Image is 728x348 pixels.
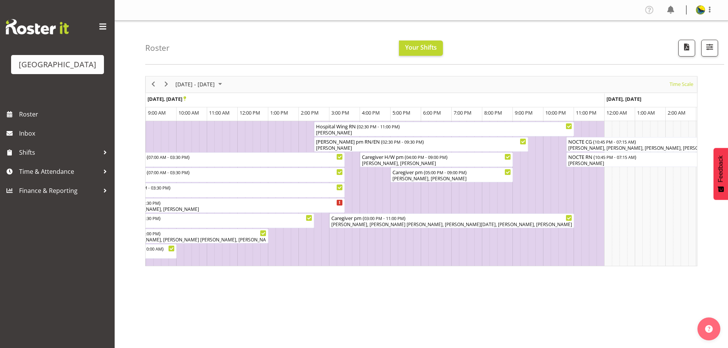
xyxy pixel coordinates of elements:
div: [PERSON_NAME] [316,129,572,136]
div: Caregiver H/W pm ( ) [362,153,511,160]
button: Previous [148,79,159,89]
span: Time & Attendance [19,166,99,177]
div: [PERSON_NAME], [PERSON_NAME] [362,160,511,167]
span: 10:00 AM [178,109,199,116]
button: October 2025 [174,79,225,89]
div: Caregiver pm ( ) [331,214,572,222]
div: Caregiver am ( ) [87,199,343,206]
div: [PERSON_NAME], [PERSON_NAME], [PERSON_NAME] [87,206,343,213]
div: Caregiver am Begin From Monday, October 27, 2025 at 7:00:00 AM GMT+13:00 Ends At Monday, October ... [85,214,314,228]
img: gemma-hall22491374b5f274993ff8414464fec47f.png [696,5,705,15]
button: Time Scale [668,79,695,89]
div: Oct 27 - Nov 02, 2025 [173,76,227,92]
span: 10:45 PM - 07:15 AM [595,139,634,145]
div: Caregiver am ( ) [87,214,312,222]
span: 2:00 PM [301,109,319,116]
div: Caregiver am ( ) [87,229,266,237]
div: Ressie pm RN/EN Begin From Monday, October 27, 2025 at 2:30:00 PM GMT+13:00 Ends At Monday, Octob... [314,137,528,152]
button: Next [161,79,172,89]
span: 10:45 PM - 07:15 AM [595,154,635,160]
span: [DATE], [DATE] [148,95,186,102]
div: [PERSON_NAME] pm RN/EN ( ) [316,138,526,145]
div: [PERSON_NAME], [PERSON_NAME] [392,175,511,182]
div: Caregiver am Begin From Monday, October 27, 2025 at 7:00:00 AM GMT+13:00 Ends At Monday, October ... [85,198,345,213]
div: [PERSON_NAME] 2 RN am ( ) [87,168,343,176]
div: Hospital Wing RN ( ) [316,122,572,130]
span: 9:00 AM [148,109,166,116]
span: 6:00 PM [423,109,441,116]
span: 03:00 PM - 11:00 PM [364,215,404,221]
div: [GEOGRAPHIC_DATA] [19,59,96,70]
div: Hospital Wing RN Begin From Monday, October 27, 2025 at 2:30:00 PM GMT+13:00 Ends At Monday, Octo... [314,122,574,136]
span: 07:00 AM - 03:30 PM [148,154,188,160]
div: [PERSON_NAME], [PERSON_NAME], [PERSON_NAME] [PERSON_NAME], [PERSON_NAME], [PERSON_NAME], [PERSON_... [87,236,266,243]
div: Hospital Wing RN Begin From Monday, October 27, 2025 at 7:00:00 AM GMT+13:00 Ends At Monday, Octo... [85,183,345,197]
div: previous period [147,76,160,92]
h4: Roster [145,44,170,52]
span: 10:00 PM [545,109,566,116]
div: [PERSON_NAME] [87,175,343,182]
div: Ressie 2 RN am Begin From Monday, October 27, 2025 at 7:00:00 AM GMT+13:00 Ends At Monday, Octobe... [85,168,345,182]
div: Hospital Wing RN ( ) [87,183,343,191]
img: Rosterit website logo [6,19,69,34]
span: 11:00 PM [576,109,597,116]
span: 1:00 PM [270,109,288,116]
span: Finance & Reporting [19,185,99,196]
button: Feedback - Show survey [713,148,728,200]
span: Roster [19,108,111,120]
div: [PERSON_NAME] [87,191,343,197]
div: Caregiver pm Begin From Monday, October 27, 2025 at 3:00:00 PM GMT+13:00 Ends At Monday, October ... [329,214,574,228]
img: help-xxl-2.png [705,325,713,333]
button: Download a PDF of the roster according to the set date range. [678,40,695,57]
div: Caregiver H/W pm Begin From Monday, October 27, 2025 at 4:00:00 PM GMT+13:00 Ends At Monday, Octo... [360,152,513,167]
div: Caregiver pm Begin From Monday, October 27, 2025 at 5:00:00 PM GMT+13:00 Ends At Monday, October ... [391,168,513,182]
span: 7:00 PM [454,109,472,116]
span: Your Shifts [405,43,437,52]
span: 07:00 AM - 03:30 PM [129,185,169,191]
span: Inbox [19,128,111,139]
span: 04:00 PM - 09:00 PM [406,154,446,160]
button: Filter Shifts [701,40,718,57]
span: 07:00 AM - 03:30 PM [148,169,188,175]
span: 02:30 PM - 11:00 PM [358,123,398,129]
button: Your Shifts [399,40,443,56]
span: 11:00 AM [209,109,230,116]
div: [PERSON_NAME] 1 RN am ( ) [87,153,343,160]
span: [DATE], [DATE] [606,95,641,102]
span: 5:00 PM [392,109,410,116]
span: Shifts [19,147,99,158]
div: Caregiver pm ( ) [392,168,511,176]
span: [DATE] - [DATE] [175,79,216,89]
div: [PERSON_NAME] [87,160,343,167]
div: [PERSON_NAME] [87,221,312,228]
div: [PERSON_NAME] [316,145,526,152]
span: 4:00 PM [362,109,380,116]
span: 2:00 AM [668,109,686,116]
span: 12:00 AM [606,109,627,116]
span: 9:00 PM [515,109,533,116]
span: 02:30 PM - 09:30 PM [383,139,422,145]
div: Caregiver am Begin From Monday, October 27, 2025 at 7:00:00 AM GMT+13:00 Ends At Monday, October ... [85,229,268,243]
div: Ressie 1 RN am Begin From Monday, October 27, 2025 at 7:00:00 AM GMT+13:00 Ends At Monday, Octobe... [85,152,345,167]
span: 12:00 PM [240,109,260,116]
span: 8:00 PM [484,109,502,116]
div: [PERSON_NAME], [PERSON_NAME] [PERSON_NAME], [PERSON_NAME][DATE], [PERSON_NAME], [PERSON_NAME] [331,221,572,228]
span: Feedback [717,155,724,182]
span: 1:00 AM [637,109,655,116]
span: 3:00 PM [331,109,349,116]
div: next period [160,76,173,92]
span: 05:00 PM - 09:00 PM [425,169,465,175]
div: Timeline Week of October 27, 2025 [145,76,697,266]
